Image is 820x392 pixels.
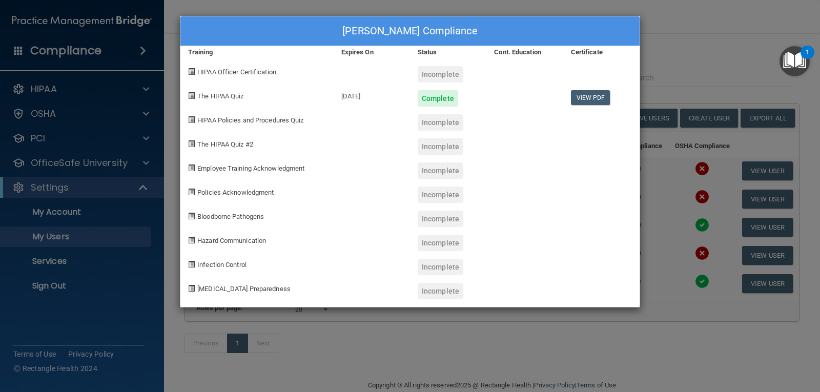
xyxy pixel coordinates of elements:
[418,162,463,179] div: Incomplete
[197,68,276,76] span: HIPAA Officer Certification
[418,66,463,82] div: Incomplete
[563,46,640,58] div: Certificate
[571,90,610,105] a: View PDF
[334,82,410,107] div: [DATE]
[418,138,463,155] div: Incomplete
[197,92,243,100] span: The HIPAA Quiz
[643,319,808,360] iframe: Drift Widget Chat Controller
[410,46,486,58] div: Status
[180,46,334,58] div: Training
[418,235,463,251] div: Incomplete
[197,116,303,124] span: HIPAA Policies and Procedures Quiz
[334,46,410,58] div: Expires On
[197,285,291,293] span: [MEDICAL_DATA] Preparedness
[180,16,640,46] div: [PERSON_NAME] Compliance
[418,90,458,107] div: Complete
[780,46,810,76] button: Open Resource Center, 1 new notification
[197,164,304,172] span: Employee Training Acknowledgment
[197,140,253,148] span: The HIPAA Quiz #2
[806,52,809,66] div: 1
[418,283,463,299] div: Incomplete
[197,237,266,244] span: Hazard Communication
[418,114,463,131] div: Incomplete
[197,213,264,220] span: Bloodborne Pathogens
[418,211,463,227] div: Incomplete
[197,261,247,269] span: Infection Control
[418,187,463,203] div: Incomplete
[197,189,274,196] span: Policies Acknowledgment
[418,259,463,275] div: Incomplete
[486,46,563,58] div: Cont. Education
